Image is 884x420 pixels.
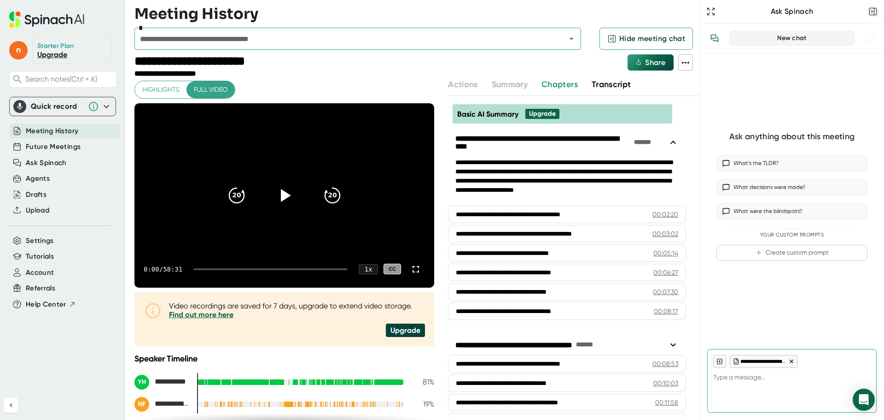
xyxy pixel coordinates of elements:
button: Collapse sidebar [4,398,18,413]
button: Meeting History [26,126,78,136]
div: New chat [735,34,849,42]
div: CC [384,264,401,274]
button: Summary [492,78,528,91]
div: Open Intercom Messenger [853,389,875,411]
div: Quick record [13,97,112,116]
span: Search notes (Ctrl + K) [25,75,114,83]
button: Transcript [592,78,631,91]
div: 00:11:58 [655,398,678,407]
button: Close conversation sidebar [867,5,879,18]
button: Full video [186,81,235,98]
div: Speaker Timeline [134,354,434,364]
div: 19 % [411,400,434,408]
span: Basic AI Summary [457,110,518,118]
h3: Meeting History [134,5,258,23]
div: 00:05:14 [653,248,678,258]
div: Upgrade [386,324,425,337]
div: 0:00 / 58:31 [144,266,182,273]
button: Future Meetings [26,142,81,152]
div: YH [134,375,149,390]
button: Settings [26,236,54,246]
button: Drafts [26,189,47,200]
button: Create custom prompt [716,245,867,261]
span: Full video [194,84,227,95]
button: Agents [26,173,50,184]
div: NF [134,397,149,412]
div: 00:07:30 [653,287,678,296]
div: Starter Plan [37,42,74,50]
span: Share [645,58,665,67]
span: Transcript [592,79,631,89]
button: Tutorials [26,251,54,262]
span: Hide meeting chat [619,33,685,44]
div: 00:02:20 [652,210,678,219]
button: Chapters [541,78,578,91]
button: Referrals [26,283,55,294]
div: Upgrade [529,110,556,118]
div: Yina Harris [134,375,190,390]
div: 00:08:17 [654,307,678,316]
button: Open [565,32,578,45]
div: Nick Famighetti [134,397,190,412]
div: Your Custom Prompts [716,232,867,238]
a: Upgrade [37,50,67,59]
span: Actions [448,79,477,89]
div: 81 % [411,378,434,386]
div: Quick record [31,102,83,111]
div: 1 x [359,264,378,274]
button: Ask Spinach [26,158,67,168]
div: 00:03:02 [652,229,678,238]
button: Help Center [26,299,76,310]
div: Ask anything about this meeting [729,131,855,142]
button: Hide meeting chat [599,28,693,50]
button: What’s the TLDR? [716,155,867,172]
button: Highlights [135,81,187,98]
button: What were the blindspots? [716,203,867,219]
span: Highlights [142,84,180,95]
span: Help Center [26,299,66,310]
button: Upload [26,205,49,216]
a: Find out more here [169,310,233,319]
div: Ask Spinach [717,7,867,16]
div: 00:06:27 [653,268,678,277]
span: n [9,41,28,59]
button: What decisions were made? [716,179,867,195]
button: Actions [448,78,477,91]
button: Share [628,54,674,71]
div: 00:10:03 [653,379,678,388]
button: View conversation history [705,29,724,47]
span: Summary [492,79,528,89]
button: Account [26,267,54,278]
span: Chapters [541,79,578,89]
div: Video recordings are saved for 7 days, upgrade to extend video storage. [169,302,425,319]
div: 00:08:53 [652,359,678,368]
button: Expand to Ask Spinach page [704,5,717,18]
